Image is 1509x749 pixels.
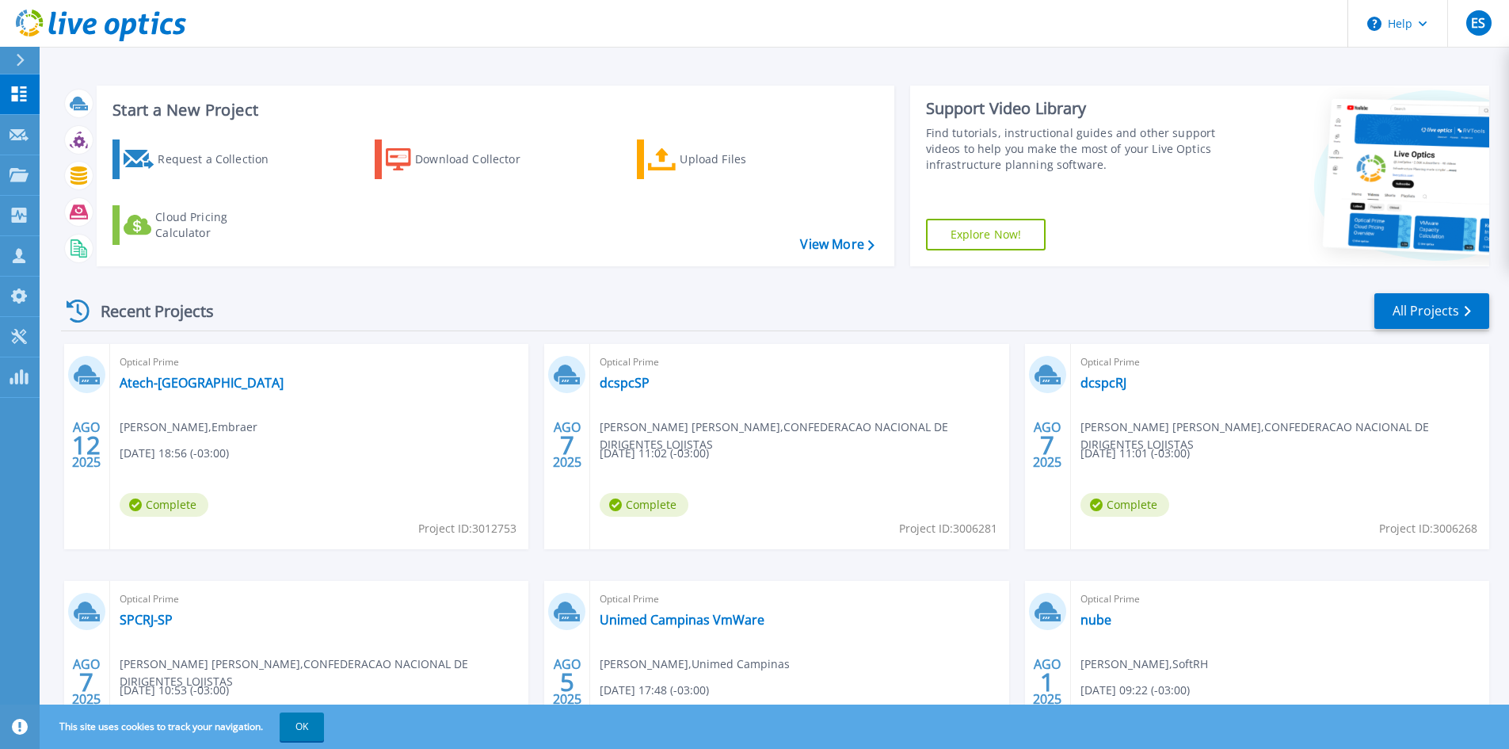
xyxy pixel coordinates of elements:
[637,139,814,179] a: Upload Files
[44,713,324,741] span: This site uses cookies to track your navigation.
[600,445,709,462] span: [DATE] 11:02 (-03:00)
[375,139,551,179] a: Download Collector
[120,493,208,517] span: Complete
[600,353,999,371] span: Optical Prime
[71,416,101,474] div: AGO 2025
[600,612,764,628] a: Unimed Campinas VmWare
[71,653,101,711] div: AGO 2025
[1080,418,1489,453] span: [PERSON_NAME] [PERSON_NAME] , CONFEDERACAO NACIONAL DE DIRIGENTES LOJISTAS
[120,418,257,436] span: [PERSON_NAME] , Embraer
[418,520,516,537] span: Project ID: 3012753
[680,143,806,175] div: Upload Files
[899,520,997,537] span: Project ID: 3006281
[926,125,1221,173] div: Find tutorials, instructional guides and other support videos to help you make the most of your L...
[1080,655,1208,673] span: [PERSON_NAME] , SoftRH
[120,353,519,371] span: Optical Prime
[600,418,1008,453] span: [PERSON_NAME] [PERSON_NAME] , CONFEDERACAO NACIONAL DE DIRIGENTES LOJISTAS
[112,205,289,245] a: Cloud Pricing Calculator
[112,101,874,119] h3: Start a New Project
[560,438,574,452] span: 7
[1080,353,1480,371] span: Optical Prime
[1032,653,1062,711] div: AGO 2025
[552,653,582,711] div: AGO 2025
[1471,17,1485,29] span: ES
[61,292,235,331] div: Recent Projects
[1040,438,1054,452] span: 7
[600,375,650,391] a: dcspcSP
[1040,675,1054,689] span: 1
[112,139,289,179] a: Request a Collection
[600,590,999,608] span: Optical Prime
[926,98,1221,119] div: Support Video Library
[120,612,173,628] a: SPCRJ-SP
[926,219,1046,250] a: Explore Now!
[600,493,688,517] span: Complete
[120,375,284,391] a: Atech-[GEOGRAPHIC_DATA]
[72,438,101,452] span: 12
[415,143,542,175] div: Download Collector
[1080,612,1111,628] a: nube
[600,682,709,699] span: [DATE] 17:48 (-03:00)
[1374,293,1489,329] a: All Projects
[1379,520,1477,537] span: Project ID: 3006268
[120,590,519,608] span: Optical Prime
[600,655,790,673] span: [PERSON_NAME] , Unimed Campinas
[120,655,528,690] span: [PERSON_NAME] [PERSON_NAME] , CONFEDERACAO NACIONAL DE DIRIGENTES LOJISTAS
[1032,416,1062,474] div: AGO 2025
[1080,682,1190,699] span: [DATE] 09:22 (-03:00)
[158,143,284,175] div: Request a Collection
[1080,445,1190,462] span: [DATE] 11:01 (-03:00)
[800,237,874,252] a: View More
[552,416,582,474] div: AGO 2025
[120,445,229,462] span: [DATE] 18:56 (-03:00)
[1080,493,1169,517] span: Complete
[560,675,574,689] span: 5
[120,682,229,699] span: [DATE] 10:53 (-03:00)
[280,713,324,741] button: OK
[155,209,282,241] div: Cloud Pricing Calculator
[1080,590,1480,608] span: Optical Prime
[1080,375,1126,391] a: dcspcRJ
[79,675,93,689] span: 7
